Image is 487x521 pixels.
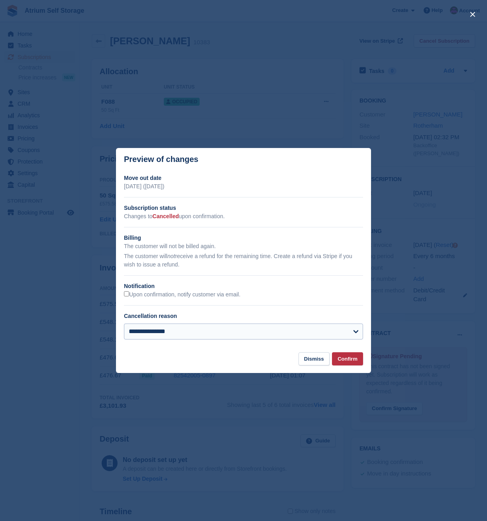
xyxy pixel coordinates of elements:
[124,242,363,251] p: The customer will not be billed again.
[124,313,177,319] label: Cancellation reason
[124,174,363,182] h2: Move out date
[124,291,240,298] label: Upon confirmation, notify customer via email.
[124,204,363,212] h2: Subscription status
[124,291,129,296] input: Upon confirmation, notify customer via email.
[298,352,330,365] button: Dismiss
[124,155,198,164] p: Preview of changes
[124,212,363,221] p: Changes to upon confirmation.
[124,282,363,290] h2: Notification
[466,8,479,21] button: close
[153,213,179,219] span: Cancelled
[332,352,363,365] button: Confirm
[167,253,175,259] em: not
[124,252,363,269] p: The customer will receive a refund for the remaining time. Create a refund via Stripe if you wish...
[124,182,363,191] p: [DATE] ([DATE])
[124,234,363,242] h2: Billing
